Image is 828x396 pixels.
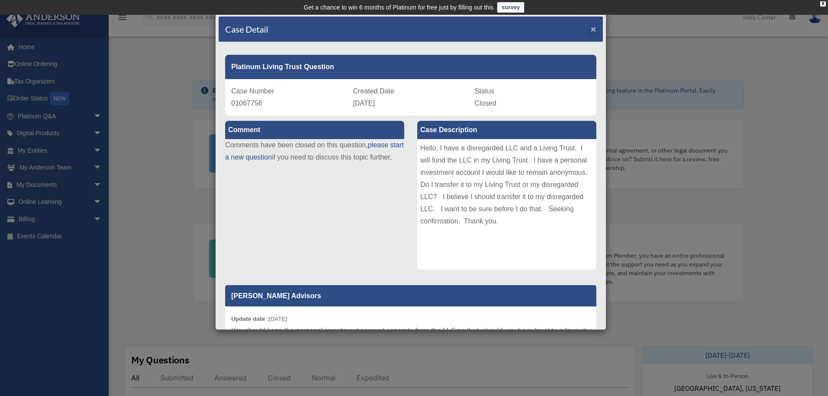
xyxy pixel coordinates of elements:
[304,2,494,13] div: Get a chance to win 6 months of Platinum for free just by filling out this
[591,24,596,34] span: ×
[475,87,494,95] span: Status
[231,316,269,322] b: Update date :
[475,100,496,107] span: Closed
[353,100,375,107] span: [DATE]
[225,55,596,79] div: Platinum Living Trust Question
[231,100,262,107] span: 01067756
[417,139,596,270] div: Hello, I have a disregarded LLC and a Living Trust. I will fund the LLC in my Living Trust. I hav...
[225,23,268,35] h4: Case Detail
[225,121,404,139] label: Comment
[497,2,524,13] a: survey
[231,87,274,95] span: Case Number
[231,316,287,322] small: [DATE]
[417,121,596,139] label: Case Description
[225,285,596,306] p: [PERSON_NAME] Advisors
[225,139,404,163] p: Comments have been closed on this question, if you need to discuss this topic further.
[353,87,394,95] span: Created Date
[225,141,404,161] a: please start a new question
[591,24,596,33] button: Close
[820,1,826,7] div: close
